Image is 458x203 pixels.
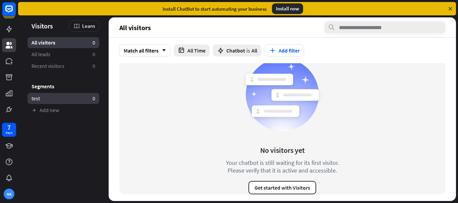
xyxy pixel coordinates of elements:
i: arrow_down [159,48,166,53]
span: All visitors [119,24,151,31]
a: All leads 0 [27,49,99,60]
aside: 0 [93,51,95,58]
a: test 0 [27,93,99,104]
button: Add filter [265,44,304,57]
a: Add new [27,105,99,116]
div: Match all filters [119,44,170,57]
span: All visitors [32,39,55,46]
div: days [6,130,12,135]
span: Recent visitors [32,63,64,70]
a: 7 days [2,123,16,137]
a: Recent visitors 0 [27,61,99,72]
div: Install now [272,3,303,14]
span: All leads [32,51,50,58]
span: is [246,47,250,54]
div: Install ChatBot to start automating your business [163,6,267,12]
aside: 0 [93,95,95,102]
span: test [32,95,40,102]
div: NK [4,189,14,199]
aside: 0 [93,39,95,46]
button: All Time [174,44,210,57]
h3: Segments [27,83,99,90]
div: No visitors yet [260,145,305,155]
div: Your chatbot is still waiting for its first visitor. Please verify that it is active and accessible. [214,159,351,174]
span: Chatbot [226,47,245,54]
div: 7 [7,124,11,130]
aside: 0 [93,63,95,70]
span: All [251,47,257,54]
span: Visitors [32,22,53,30]
span: Learn [82,23,95,29]
button: Get started with Visitors [248,181,316,194]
